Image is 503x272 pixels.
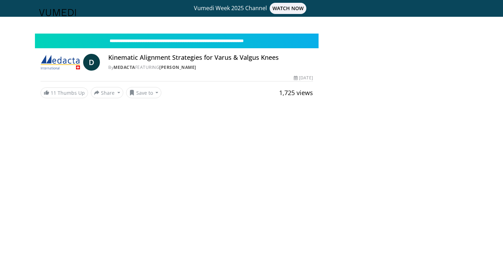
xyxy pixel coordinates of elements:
[51,90,56,96] span: 11
[41,87,88,98] a: 11 Thumbs Up
[39,9,76,16] img: VuMedi Logo
[159,64,196,70] a: [PERSON_NAME]
[279,88,313,97] span: 1,725 views
[294,75,313,81] div: [DATE]
[126,87,162,98] button: Save to
[91,87,123,98] button: Share
[108,54,313,62] h4: Kinematic Alignment Strategies for Varus & Valgus Knees
[83,54,100,71] a: D
[114,64,135,70] a: Medacta
[41,54,80,71] img: Medacta
[108,64,313,71] div: By FEATURING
